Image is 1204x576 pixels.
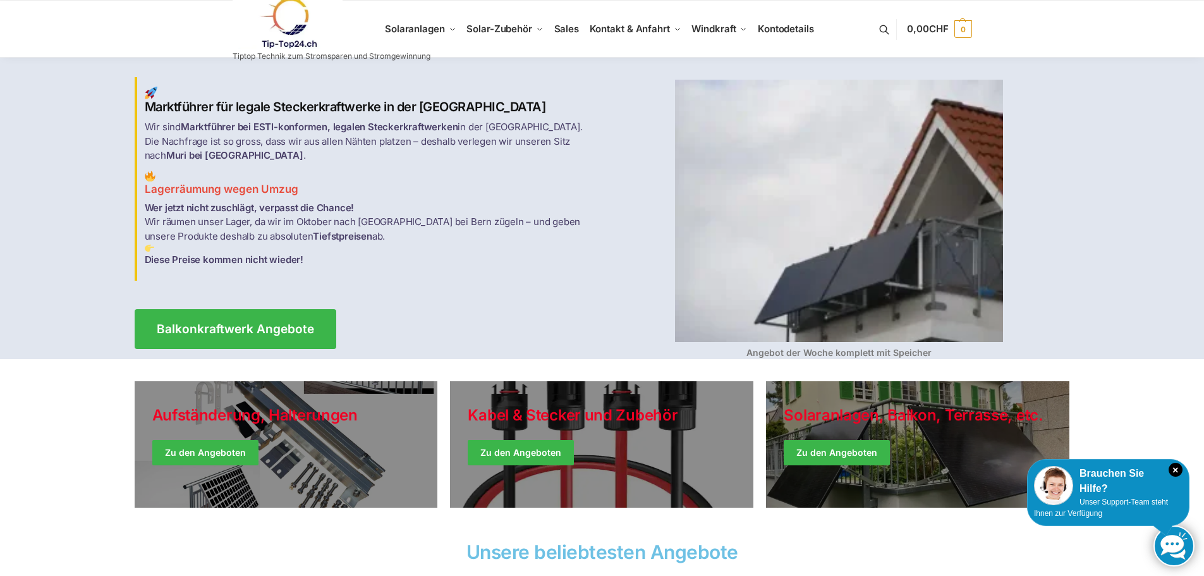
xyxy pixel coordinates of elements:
[584,1,686,58] a: Kontakt & Anfahrt
[450,381,753,508] a: Holiday Style
[135,381,438,508] a: Holiday Style
[145,120,595,163] p: Wir sind in der [GEOGRAPHIC_DATA]. Die Nachfrage ist so gross, dass wir aus allen Nähten platzen ...
[1034,498,1168,518] span: Unser Support-Team steht Ihnen zur Verfügung
[145,87,157,99] img: Balkon-Terrassen-Kraftwerke 1
[181,121,458,133] strong: Marktführer bei ESTI-konformen, legalen Steckerkraftwerken
[1169,463,1183,477] i: Schließen
[145,87,595,115] h2: Marktführer für legale Steckerkraftwerke in der [GEOGRAPHIC_DATA]
[954,20,972,38] span: 0
[1034,466,1073,505] img: Customer service
[145,243,154,253] img: Balkon-Terrassen-Kraftwerke 3
[461,1,549,58] a: Solar-Zubehör
[145,171,595,197] h3: Lagerräumung wegen Umzug
[145,171,155,181] img: Balkon-Terrassen-Kraftwerke 2
[753,1,819,58] a: Kontodetails
[385,23,445,35] span: Solaranlagen
[313,230,372,242] strong: Tiefstpreisen
[675,80,1003,342] img: Balkon-Terrassen-Kraftwerke 4
[1034,466,1183,496] div: Brauchen Sie Hilfe?
[145,202,355,214] strong: Wer jetzt nicht zuschlägt, verpasst die Chance!
[549,1,584,58] a: Sales
[554,23,580,35] span: Sales
[907,10,971,48] a: 0,00CHF 0
[166,149,303,161] strong: Muri bei [GEOGRAPHIC_DATA]
[145,254,303,266] strong: Diese Preise kommen nicht wieder!
[907,23,948,35] span: 0,00
[686,1,753,58] a: Windkraft
[766,381,1069,508] a: Winter Jackets
[145,201,595,267] p: Wir räumen unser Lager, da wir im Oktober nach [GEOGRAPHIC_DATA] bei Bern zügeln – und geben unse...
[691,23,736,35] span: Windkraft
[135,309,336,349] a: Balkonkraftwerk Angebote
[746,347,932,358] strong: Angebot der Woche komplett mit Speicher
[590,23,670,35] span: Kontakt & Anfahrt
[758,23,814,35] span: Kontodetails
[157,323,314,335] span: Balkonkraftwerk Angebote
[466,23,532,35] span: Solar-Zubehör
[929,23,949,35] span: CHF
[135,542,1070,561] h2: Unsere beliebtesten Angebote
[233,52,430,60] p: Tiptop Technik zum Stromsparen und Stromgewinnung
